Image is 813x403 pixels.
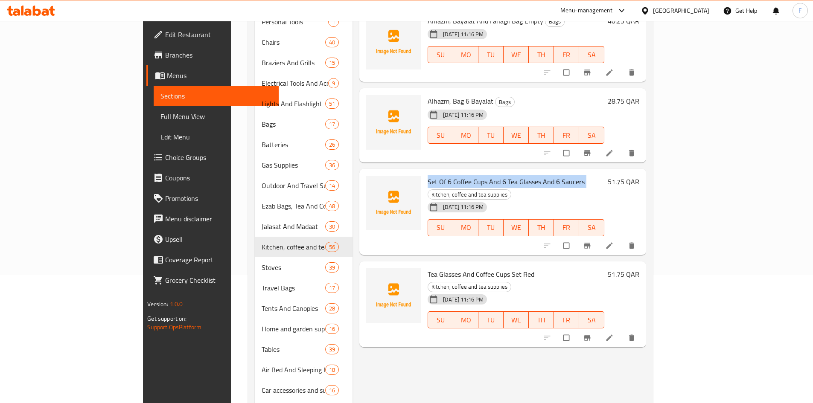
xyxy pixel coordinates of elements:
[325,221,339,232] div: items
[326,161,338,169] span: 36
[255,93,353,114] div: Lights And Flashlight51
[578,144,598,162] button: Branch-specific-item
[165,50,272,60] span: Branches
[325,180,339,191] div: items
[326,59,338,67] span: 15
[262,119,325,129] span: Bags
[262,160,325,170] span: Gas Supplies
[326,38,338,46] span: 40
[146,249,279,270] a: Coverage Report
[262,99,325,109] span: Lights And Flashlight
[325,242,339,252] div: items
[325,119,339,129] div: items
[262,139,325,150] span: Batteries
[262,303,325,313] div: Tents And Canopies
[431,314,450,326] span: SU
[325,37,339,47] div: items
[165,234,272,244] span: Upsell
[146,168,279,188] a: Coupons
[146,270,279,290] a: Grocery Checklist
[326,264,338,272] span: 39
[146,45,279,65] a: Branches
[457,129,475,142] span: MO
[482,49,500,61] span: TU
[478,219,504,236] button: TU
[255,114,353,134] div: Bags17
[165,193,272,203] span: Promotions
[798,6,801,15] span: F
[440,296,487,304] span: [DATE] 11:16 PM
[160,111,272,122] span: Full Menu View
[262,78,328,88] span: Electrical Tools And Accessories
[328,78,339,88] div: items
[605,241,615,250] a: Edit menu item
[147,322,201,333] a: Support.OpsPlatform
[262,283,325,293] div: Travel Bags
[160,91,272,101] span: Sections
[146,24,279,45] a: Edit Restaurant
[255,155,353,175] div: Gas Supplies36
[146,147,279,168] a: Choice Groups
[495,97,514,107] span: Bags
[545,17,564,26] span: Bags
[532,129,551,142] span: TH
[325,99,339,109] div: items
[262,365,325,375] div: Air Bed And Sleeping Mattress
[504,46,529,63] button: WE
[428,127,453,144] button: SU
[608,176,639,188] h6: 51.75 QAR
[428,219,453,236] button: SU
[255,319,353,339] div: Home and garden supplies16
[255,257,353,278] div: Stoves39
[457,49,475,61] span: MO
[557,49,576,61] span: FR
[262,385,325,395] span: Car accessories and supplies
[325,385,339,395] div: items
[262,37,325,47] span: Chairs
[325,139,339,150] div: items
[558,145,576,161] span: Select to update
[428,282,511,292] span: Kitchen, coffee and tea supplies
[146,188,279,209] a: Promotions
[532,49,551,61] span: TH
[165,29,272,40] span: Edit Restaurant
[529,219,554,236] button: TH
[428,46,453,63] button: SU
[578,328,598,347] button: Branch-specific-item
[428,175,585,188] span: Set Of 6 Coffee Cups And 6 Tea Glasses And 6 Saucers
[326,243,338,251] span: 56
[507,221,525,234] span: WE
[255,73,353,93] div: Electrical Tools And Accessories9
[326,223,338,231] span: 30
[532,314,551,326] span: TH
[532,221,551,234] span: TH
[167,70,272,81] span: Menus
[262,221,325,232] div: Jalasat And Madaat
[622,236,643,255] button: delete
[255,278,353,298] div: Travel Bags17
[255,12,353,32] div: Personal Tools1
[558,238,576,254] span: Select to update
[262,344,325,354] span: Tables
[326,386,338,394] span: 16
[326,284,338,292] span: 17
[457,314,475,326] span: MO
[262,262,325,273] div: Stoves
[579,219,604,236] button: SA
[160,132,272,142] span: Edit Menu
[326,182,338,190] span: 14
[262,17,328,27] div: Personal Tools
[366,15,421,70] img: Alhazm, Bayalat And Fanagil Bag Empty
[255,134,353,155] div: Batteries26
[165,152,272,162] span: Choice Groups
[478,311,504,328] button: TU
[558,64,576,81] span: Select to update
[165,173,272,183] span: Coupons
[326,366,338,374] span: 18
[622,144,643,162] button: delete
[255,216,353,237] div: Jalasat And Madaat30
[154,86,279,106] a: Sections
